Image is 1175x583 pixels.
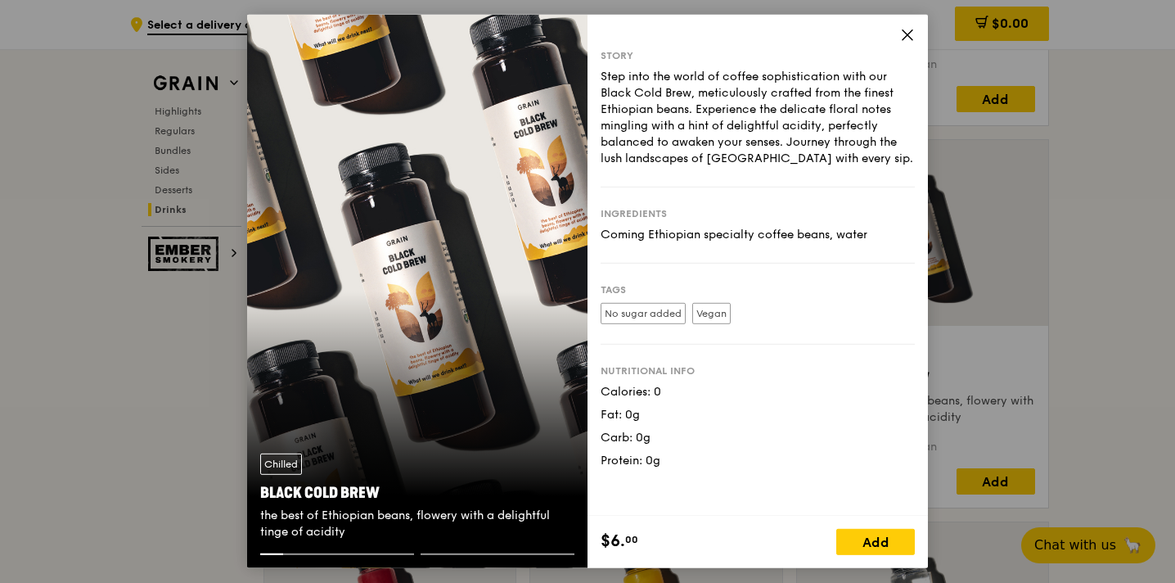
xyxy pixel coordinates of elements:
[601,283,915,296] div: Tags
[601,384,915,400] div: Calories: 0
[601,430,915,446] div: Carb: 0g
[601,49,915,62] div: Story
[260,454,302,475] div: Chilled
[601,207,915,220] div: Ingredients
[601,529,625,554] span: $6.
[601,303,686,324] label: No sugar added
[601,364,915,377] div: Nutritional info
[601,407,915,423] div: Fat: 0g
[692,303,731,324] label: Vegan
[625,533,638,546] span: 00
[601,227,915,243] div: Coming Ethiopian specialty coffee beans, water
[260,481,574,504] div: Black Cold Brew
[601,69,915,167] div: Step into the world of coffee sophistication with our Black Cold Brew, meticulously crafted from ...
[260,508,574,540] div: the best of Ethiopian beans, flowery with a delightful tinge of acidity
[601,453,915,469] div: Protein: 0g
[836,529,915,555] div: Add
